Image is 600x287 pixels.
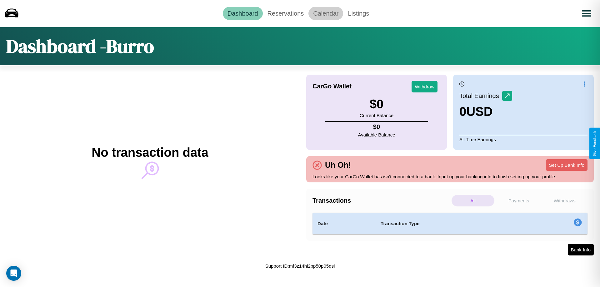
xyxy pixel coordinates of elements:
[223,7,263,20] a: Dashboard
[578,5,595,22] button: Open menu
[6,266,21,281] div: Open Intercom Messenger
[92,146,208,160] h2: No transaction data
[412,81,437,92] button: Withdraw
[497,195,540,206] p: Payments
[543,195,586,206] p: Withdraws
[312,83,352,90] h4: CarGo Wallet
[568,244,594,255] button: Bank Info
[360,97,393,111] h3: $ 0
[459,90,502,101] p: Total Earnings
[265,262,335,270] p: Support ID: mf3z14hi2pp50p05qsi
[263,7,309,20] a: Reservations
[381,220,522,227] h4: Transaction Type
[459,105,512,119] h3: 0 USD
[312,213,587,235] table: simple table
[312,172,587,181] p: Looks like your CarGo Wallet has isn't connected to a bank. Input up your banking info to finish ...
[322,161,354,170] h4: Uh Oh!
[317,220,371,227] h4: Date
[360,111,393,120] p: Current Balance
[459,135,587,144] p: All Time Earnings
[343,7,374,20] a: Listings
[592,131,597,156] div: Give Feedback
[6,33,154,59] h1: Dashboard - Burro
[358,131,395,139] p: Available Balance
[312,197,450,204] h4: Transactions
[546,159,587,171] button: Set Up Bank Info
[358,123,395,131] h4: $ 0
[452,195,494,206] p: All
[308,7,343,20] a: Calendar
